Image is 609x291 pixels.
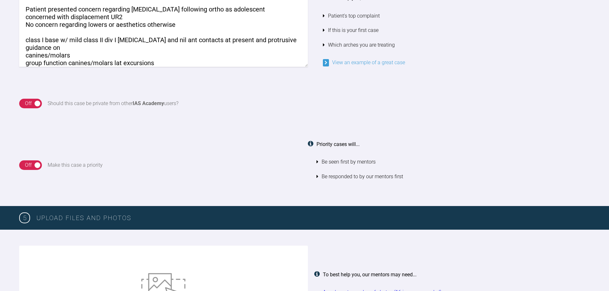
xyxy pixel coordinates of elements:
strong: Priority cases will... [316,141,360,147]
div: Off [25,99,32,108]
strong: To best help you, our mentors may need... [323,272,417,278]
div: Should this case be private from other users? [48,99,178,108]
div: Off [25,161,32,169]
strong: IAS Academy [133,100,164,106]
li: Be seen first by mentors [316,155,590,169]
a: View an example of a great case [323,59,405,65]
li: Which arches you are treating [323,38,590,52]
li: If this is your first case [323,23,590,38]
li: Be responded to by our mentors first [316,169,590,184]
div: Make this case a priority [48,161,103,169]
li: Patient's top complaint [323,9,590,23]
h3: Upload Files and Photos [36,213,590,223]
span: 5 [19,212,30,223]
